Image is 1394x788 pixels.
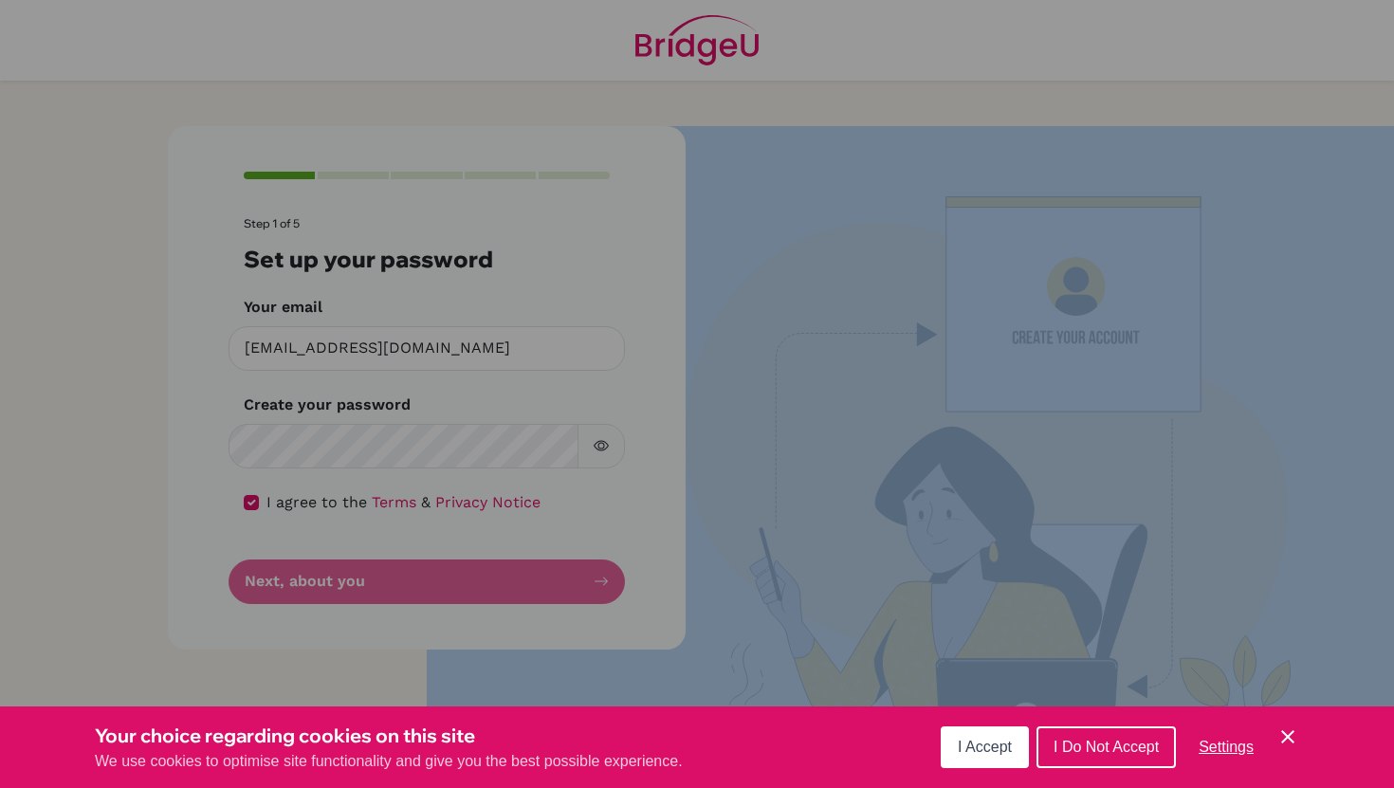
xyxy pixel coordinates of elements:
span: I Do Not Accept [1054,739,1159,755]
span: Settings [1199,739,1254,755]
button: Save and close [1276,725,1299,748]
button: I Accept [941,726,1029,768]
button: I Do Not Accept [1036,726,1176,768]
span: I Accept [958,739,1012,755]
button: Settings [1183,728,1269,766]
h3: Your choice regarding cookies on this site [95,722,683,750]
p: We use cookies to optimise site functionality and give you the best possible experience. [95,750,683,773]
